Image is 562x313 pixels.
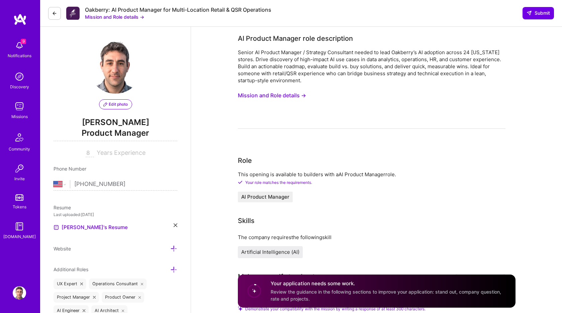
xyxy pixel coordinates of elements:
div: Tokens [13,203,26,210]
i: Check [238,306,243,311]
i: Check [238,180,243,185]
button: Mission and Role details → [85,13,144,20]
span: Submit [527,10,550,16]
div: Make yourself stand out [238,272,315,282]
i: icon Close [83,309,85,312]
div: The company requires the following skill [238,234,505,241]
span: Additional Roles [54,267,88,272]
input: +1 (000) 000-0000 [74,175,177,194]
div: Role [238,155,252,166]
div: Senior AI Product Manager / Strategy Consultant needed to lead Oakberry’s AI adoption across 24 [... [238,49,505,84]
div: Product Owner [102,292,145,303]
span: Edit photo [103,101,128,107]
div: Project Manager [54,292,99,303]
button: Edit photo [99,99,132,109]
input: XX [86,149,94,157]
div: Skills [238,216,255,226]
span: Review the guidance in the following sections to improve your application: stand out, company que... [271,289,501,302]
div: AI Product Manager role description [238,33,353,43]
span: Website [54,246,71,251]
img: logo [13,13,27,25]
a: User Avatar [11,286,28,300]
img: Resume [54,225,59,230]
p: This opening is available to builders with a AI Product Manager role. [238,171,505,178]
span: Your role matches the requirements. [245,180,312,185]
div: UX Expert [54,279,86,289]
i: icon Close [122,309,124,312]
button: Mission and Role details → [238,89,306,102]
span: Resume [54,205,71,210]
span: Artificial Intelligence (AI) [241,249,299,255]
a: [PERSON_NAME]'s Resume [54,223,128,231]
div: How to stand out [455,274,505,287]
span: AI Product Manager [241,194,289,200]
span: 9 [21,39,26,44]
img: guide book [13,220,26,233]
div: Last uploaded: [DATE] [54,211,177,218]
button: AI Product Manager [238,192,293,202]
button: Submit [523,7,554,19]
i: icon LeftArrowDark [52,11,57,16]
div: Operations Consultant [89,279,147,289]
i: icon Close [80,283,83,285]
i: icon PencilPurple [103,102,107,106]
img: Company Logo [66,7,80,20]
div: Missions [11,113,28,120]
img: teamwork [13,100,26,113]
div: Invite [14,175,25,182]
h4: Your application needs some work. [271,280,507,287]
img: Invite [13,162,26,175]
span: Demonstrate your compatibility with the mission by writing a response of at least 300 characters. [245,306,426,311]
img: Community [11,129,27,145]
div: [DOMAIN_NAME] [3,233,36,240]
i: icon Close [174,223,177,227]
img: tokens [15,194,23,201]
i: icon Close [141,283,144,285]
img: User Avatar [13,286,26,300]
img: discovery [13,70,26,83]
div: Oakberry: AI Product Manager for Multi-Location Retail & QSR Operations [85,6,271,13]
span: Years Experience [97,149,146,156]
div: Discovery [10,83,29,90]
div: Community [9,145,30,152]
span: Phone Number [54,166,86,172]
i: icon Close [138,296,141,299]
span: Product Manager [54,127,177,141]
div: Notifications [8,52,31,59]
img: bell [13,39,26,52]
img: User Avatar [89,40,142,94]
i: icon Close [93,296,96,299]
span: [PERSON_NAME] [54,117,177,127]
i: icon SendLight [527,10,532,16]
